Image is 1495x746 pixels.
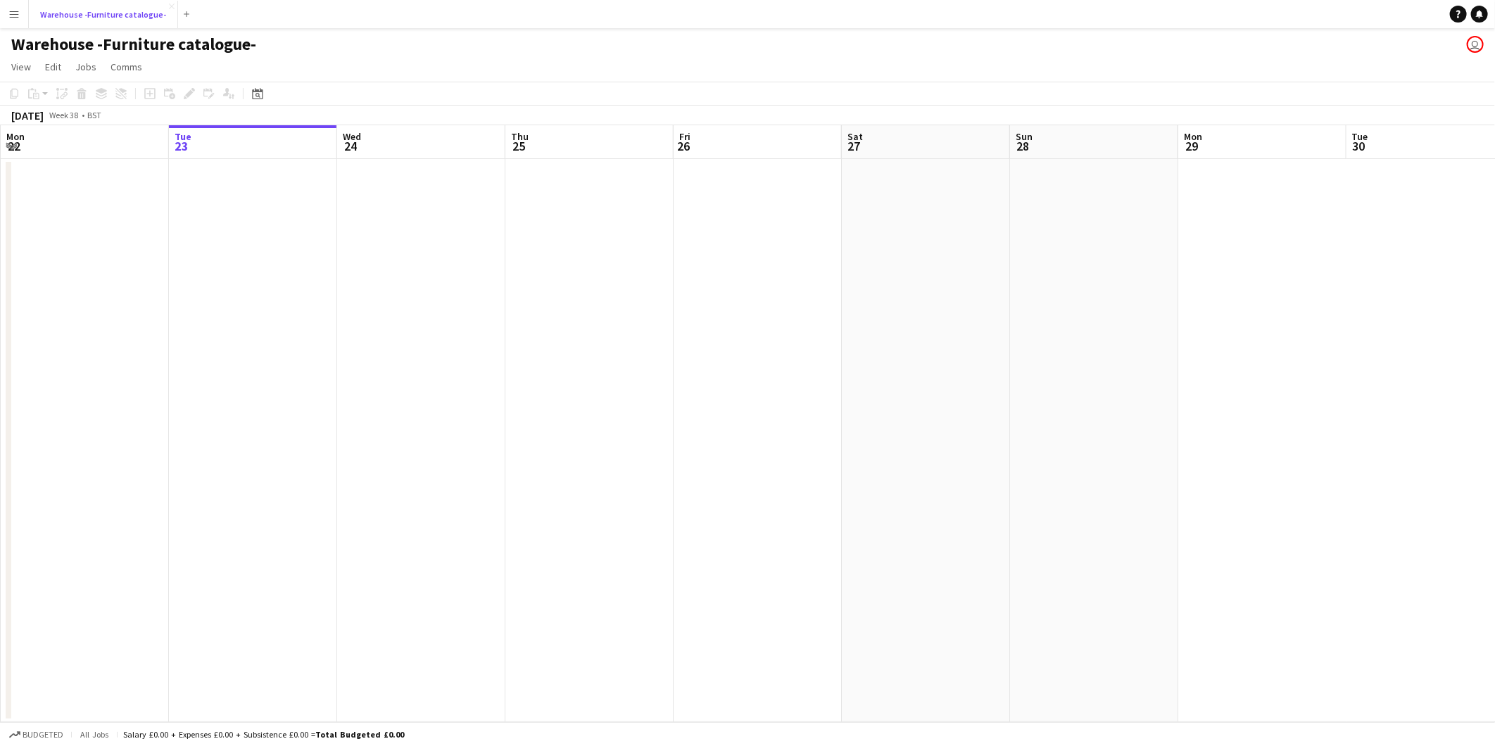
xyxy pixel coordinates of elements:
[45,61,61,73] span: Edit
[511,130,529,143] span: Thu
[1182,138,1202,154] span: 29
[341,138,361,154] span: 24
[87,110,101,120] div: BST
[509,138,529,154] span: 25
[105,58,148,76] a: Comms
[6,130,25,143] span: Mon
[1467,36,1484,53] app-user-avatar: Elizabeth Ramirez Baca
[46,110,82,120] span: Week 38
[123,729,404,740] div: Salary £0.00 + Expenses £0.00 + Subsistence £0.00 =
[11,61,31,73] span: View
[23,730,63,740] span: Budgeted
[175,130,191,143] span: Tue
[11,108,44,122] div: [DATE]
[11,34,256,55] h1: Warehouse -Furniture catalogue-
[679,130,690,143] span: Fri
[1016,130,1033,143] span: Sun
[6,58,37,76] a: View
[847,130,863,143] span: Sat
[343,130,361,143] span: Wed
[39,58,67,76] a: Edit
[172,138,191,154] span: 23
[75,61,96,73] span: Jobs
[1352,130,1368,143] span: Tue
[315,729,404,740] span: Total Budgeted £0.00
[845,138,863,154] span: 27
[111,61,142,73] span: Comms
[7,727,65,742] button: Budgeted
[677,138,690,154] span: 26
[1184,130,1202,143] span: Mon
[4,138,25,154] span: 22
[70,58,102,76] a: Jobs
[29,1,178,28] button: Warehouse -Furniture catalogue-
[77,729,111,740] span: All jobs
[1014,138,1033,154] span: 28
[1350,138,1368,154] span: 30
